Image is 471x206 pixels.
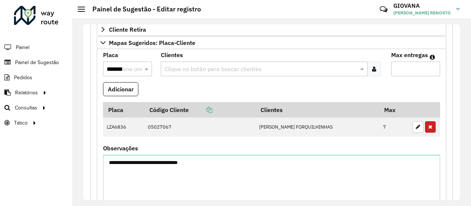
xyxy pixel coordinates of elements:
[109,27,146,32] span: Cliente Retira
[430,54,435,60] em: Máximo de clientes que serão colocados na mesma rota com os clientes informados
[393,2,451,9] h3: GIOVANA
[14,74,32,81] span: Pedidos
[189,106,212,114] a: Copiar
[391,50,428,59] label: Max entregas
[85,5,201,13] h2: Painel de Sugestão - Editar registro
[103,144,138,153] label: Observações
[255,102,379,118] th: Clientes
[14,119,28,127] span: Tático
[109,40,195,46] span: Mapas Sugeridos: Placa-Cliente
[144,102,255,118] th: Código Cliente
[376,1,392,17] a: Contato Rápido
[97,36,446,49] a: Mapas Sugeridos: Placa-Cliente
[161,50,183,59] label: Clientes
[15,89,38,97] span: Relatórios
[255,118,379,137] td: [PERSON_NAME] FORQUILHINHAS
[393,10,451,16] span: [PERSON_NAME] RENOSTO
[16,43,29,51] span: Painel
[15,104,37,112] span: Consultas
[97,23,446,36] a: Cliente Retira
[103,118,144,137] td: LZA6836
[103,82,138,96] button: Adicionar
[15,59,59,66] span: Painel de Sugestão
[379,118,409,137] td: 7
[379,102,409,118] th: Max
[103,102,144,118] th: Placa
[144,118,255,137] td: 05027067
[103,50,118,59] label: Placa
